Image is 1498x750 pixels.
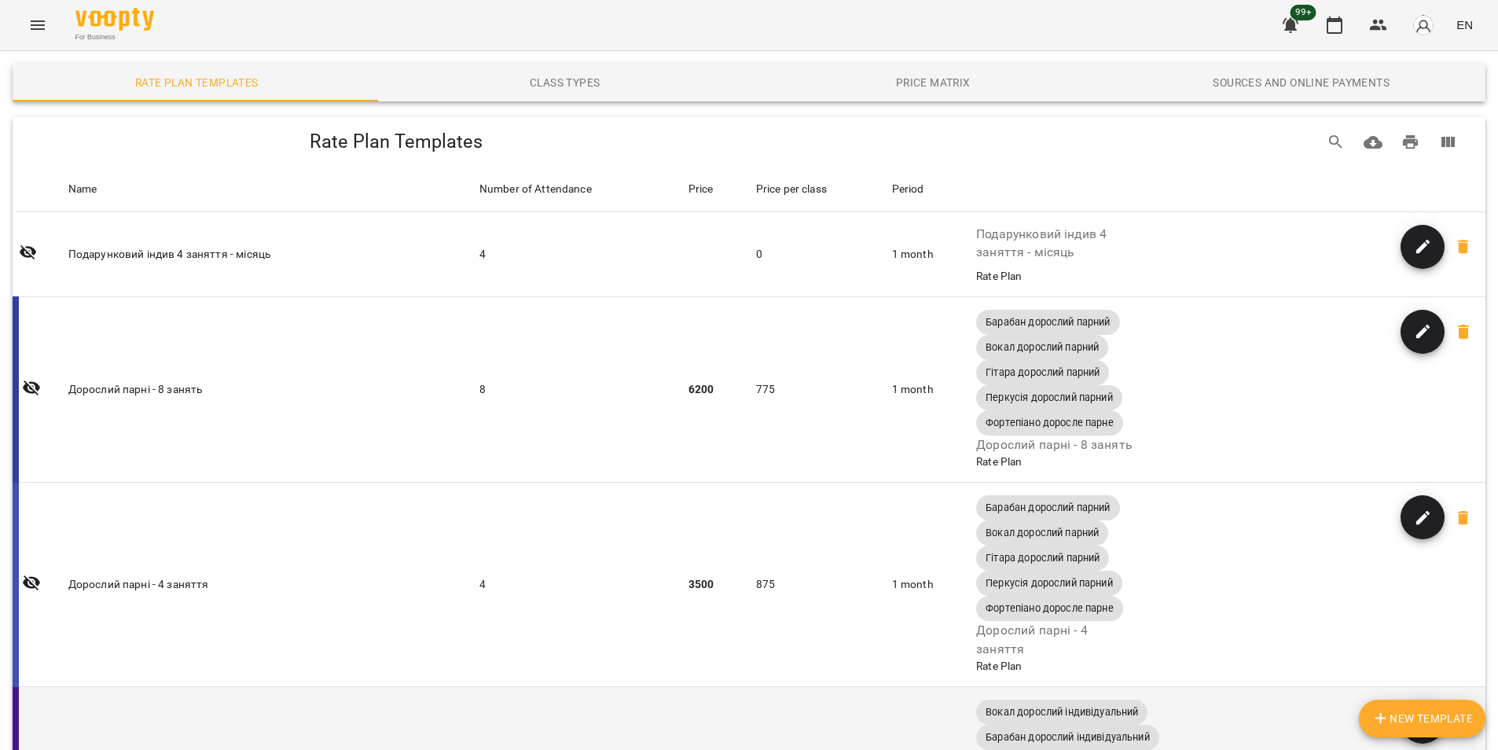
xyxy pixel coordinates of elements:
div: Sort [68,180,97,199]
span: Rate Plan Templates [22,73,372,92]
p: Дорослий парні - 4 заняття [976,621,1133,658]
span: Перкусія дорослий парний [976,391,1122,405]
button: Menu [19,6,57,44]
span: Name [68,180,473,199]
button: Download CSV [1354,123,1392,161]
span: Price per class [756,180,886,199]
span: Барабан дорослий індивідуальний [976,730,1159,744]
div: Sort [756,180,827,199]
td: Дорослий парні - 8 занять [65,297,476,483]
span: Вокал дорослий індивідуальний [976,705,1147,719]
b: 3500 [688,578,714,590]
td: 8 [476,297,685,483]
img: Voopty Logo [75,8,154,31]
span: New Template [1371,709,1473,728]
td: 1 month [889,483,974,687]
span: Гітара дорослий парний [976,551,1109,565]
span: Фортепіано доросле парне [976,601,1123,616]
b: 6200 [688,383,714,395]
div: Rate Plan [976,269,1482,285]
div: Sort [892,180,924,199]
h5: Rate Plan Templates [31,130,761,154]
span: Вокал дорослий парний [976,526,1108,540]
span: Are you sure that you want to delete Дорослий парні - 4 заняття? [1445,499,1482,537]
td: Подарунковий індив 4 заняття - місяць [65,212,476,297]
span: Вокал дорослий парний [976,340,1108,355]
span: Гітара дорослий парний [976,366,1109,380]
img: avatar_s.png [1412,14,1434,36]
span: Number of Attendance [479,180,682,199]
p: Дорослий парні - 8 занять [976,436,1133,454]
span: Period [892,180,971,199]
div: Price per class [756,180,827,199]
p: Подарунковий індив 4 заняття - місяць [976,225,1133,262]
button: View Columns [1429,123,1467,161]
td: 0 [753,212,889,297]
span: Are you sure that you want to delete Дорослий парні - 8 занять? [1445,313,1482,351]
span: Price Matrix [758,73,1108,92]
div: Name [68,180,97,199]
button: Search [1317,123,1355,161]
span: EN [1456,17,1473,33]
span: For Business [75,32,154,42]
span: Class Types [391,73,740,92]
td: 1 month [889,297,974,483]
button: New Template [1359,700,1485,737]
div: Period [892,180,924,199]
div: Rate Plan [976,659,1482,675]
td: 4 [476,483,685,687]
span: 99+ [1291,5,1316,20]
div: Sort [688,180,714,199]
td: 775 [753,297,889,483]
span: Price [688,180,750,199]
span: Are you sure that you want to delete Подарунковий індив 4 заняття - місяць? [1445,228,1482,266]
div: Number of Attendance [479,180,592,199]
span: Барабан дорослий парний [976,315,1119,329]
td: 875 [753,483,889,687]
td: 1 month [889,212,974,297]
div: Table Toolbar [13,117,1485,167]
button: EN [1450,10,1479,39]
td: Дорослий парні - 4 заняття [65,483,476,687]
div: Rate Plan [976,454,1482,470]
span: Барабан дорослий парний [976,501,1119,515]
span: Фортепіано доросле парне [976,416,1123,430]
button: Print [1392,123,1430,161]
span: Sources and Online Payments [1127,73,1477,92]
span: Перкусія дорослий парний [976,576,1122,590]
div: Price [688,180,714,199]
td: 4 [476,212,685,297]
